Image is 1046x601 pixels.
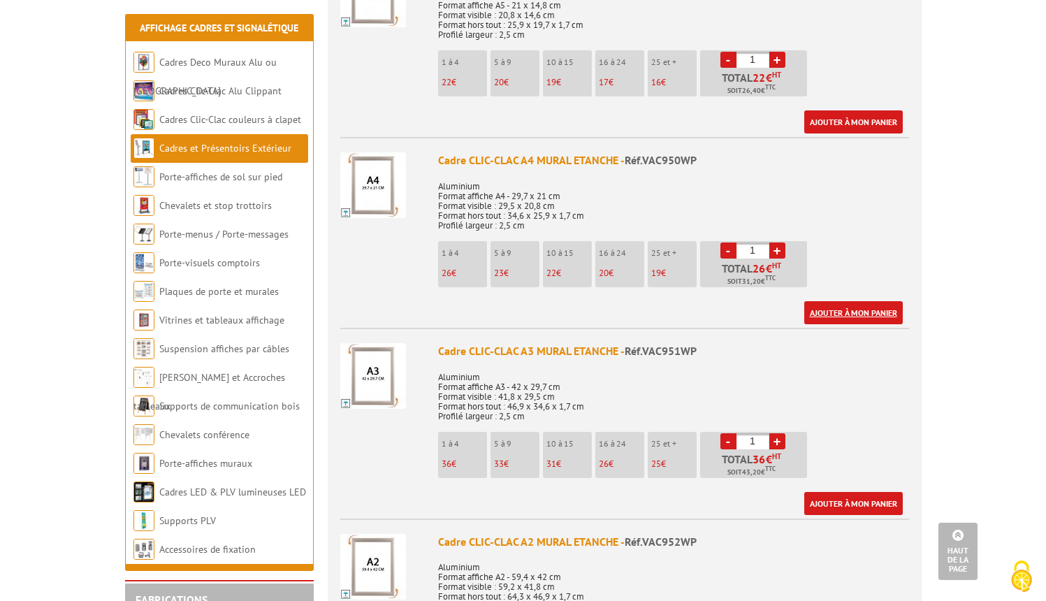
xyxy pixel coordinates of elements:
[546,57,592,67] p: 10 à 15
[769,433,785,449] a: +
[599,267,609,279] span: 20
[159,457,252,470] a: Porte-affiches muraux
[997,553,1046,601] button: Cookies (fenêtre modale)
[438,343,909,359] div: Cadre CLIC-CLAC A3 MURAL ETANCHE -
[442,78,487,87] p: €
[340,343,406,409] img: Cadre CLIC-CLAC A3 MURAL ETANCHE
[133,510,154,531] img: Supports PLV
[438,152,909,168] div: Cadre CLIC-CLAC A4 MURAL ETANCHE -
[494,267,504,279] span: 23
[727,85,776,96] span: Soit €
[133,371,285,412] a: [PERSON_NAME] et Accroches tableaux
[494,459,539,469] p: €
[133,367,154,388] img: Cimaises et Accroches tableaux
[651,78,697,87] p: €
[720,242,736,259] a: -
[494,76,504,88] span: 20
[133,424,154,445] img: Chevalets conférence
[133,481,154,502] img: Cadres LED & PLV lumineuses LED
[727,276,776,287] span: Soit €
[159,85,282,97] a: Cadres Clic-Clac Alu Clippant
[159,428,249,441] a: Chevalets conférence
[546,268,592,278] p: €
[753,72,766,83] span: 22
[442,439,487,449] p: 1 à 4
[651,248,697,258] p: 25 et +
[766,72,772,83] span: €
[159,142,291,154] a: Cadres et Présentoirs Extérieur
[546,439,592,449] p: 10 à 15
[546,76,556,88] span: 19
[720,52,736,68] a: -
[599,248,644,258] p: 16 à 24
[133,252,154,273] img: Porte-visuels comptoirs
[804,110,903,133] a: Ajouter à mon panier
[769,242,785,259] a: +
[651,459,697,469] p: €
[494,458,504,470] span: 33
[159,256,260,269] a: Porte-visuels comptoirs
[772,451,781,461] sup: HT
[438,172,909,231] p: Aluminium Format affiche A4 - 29,7 x 21 cm Format visible : 29,5 x 20,8 cm Format hors tout : 34,...
[772,70,781,80] sup: HT
[766,454,772,465] span: €
[599,78,644,87] p: €
[753,454,766,465] span: 36
[546,78,592,87] p: €
[727,467,776,478] span: Soit €
[133,138,154,159] img: Cadres et Présentoirs Extérieur
[742,467,761,478] span: 43,20
[704,72,807,96] p: Total
[651,439,697,449] p: 25 et +
[742,276,761,287] span: 31,20
[133,539,154,560] img: Accessoires de fixation
[804,301,903,324] a: Ajouter à mon panier
[772,261,781,270] sup: HT
[442,248,487,258] p: 1 à 4
[765,465,776,472] sup: TTC
[546,458,556,470] span: 31
[704,454,807,478] p: Total
[340,534,406,600] img: Cadre CLIC-CLAC A2 MURAL ETANCHE
[133,281,154,302] img: Plaques de porte et murales
[340,152,406,218] img: Cadre CLIC-CLAC A4 MURAL ETANCHE
[742,85,761,96] span: 26,40
[651,57,697,67] p: 25 et +
[494,57,539,67] p: 5 à 9
[133,310,154,331] img: Vitrines et tableaux affichage
[133,195,154,216] img: Chevalets et stop trottoirs
[159,486,306,498] a: Cadres LED & PLV lumineuses LED
[651,267,661,279] span: 19
[720,433,736,449] a: -
[159,342,289,355] a: Suspension affiches par câbles
[1004,559,1039,594] img: Cookies (fenêtre modale)
[753,263,766,274] span: 26
[651,458,661,470] span: 25
[599,439,644,449] p: 16 à 24
[442,267,451,279] span: 26
[159,514,216,527] a: Supports PLV
[599,458,609,470] span: 26
[159,113,301,126] a: Cadres Clic-Clac couleurs à clapet
[625,344,697,358] span: Réf.VAC951WP
[546,248,592,258] p: 10 à 15
[442,76,451,88] span: 22
[133,224,154,245] img: Porte-menus / Porte-messages
[442,57,487,67] p: 1 à 4
[140,22,298,34] a: Affichage Cadres et Signalétique
[442,459,487,469] p: €
[442,268,487,278] p: €
[651,76,661,88] span: 16
[133,166,154,187] img: Porte-affiches de sol sur pied
[438,363,909,421] p: Aluminium Format affiche A3 - 42 x 29,7 cm Format visible : 41,8 x 29,5 cm Format hors tout : 46,...
[765,83,776,91] sup: TTC
[494,248,539,258] p: 5 à 9
[159,199,272,212] a: Chevalets et stop trottoirs
[625,153,697,167] span: Réf.VAC950WP
[769,52,785,68] a: +
[159,314,284,326] a: Vitrines et tableaux affichage
[766,263,772,274] span: €
[133,52,154,73] img: Cadres Deco Muraux Alu ou Bois
[133,453,154,474] img: Porte-affiches muraux
[599,268,644,278] p: €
